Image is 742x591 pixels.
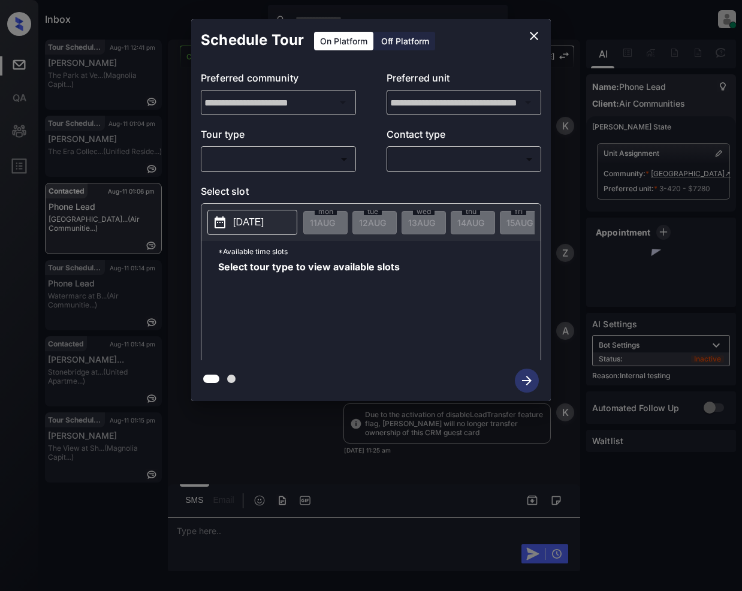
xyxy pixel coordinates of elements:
p: Preferred community [201,71,356,90]
p: [DATE] [233,215,264,230]
p: Preferred unit [387,71,542,90]
div: Off Platform [375,32,435,50]
p: Select slot [201,184,541,203]
button: [DATE] [207,210,297,235]
p: Tour type [201,127,356,146]
span: Select tour type to view available slots [218,262,400,358]
div: On Platform [314,32,373,50]
p: Contact type [387,127,542,146]
p: *Available time slots [218,241,541,262]
h2: Schedule Tour [191,19,313,61]
button: close [522,24,546,48]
